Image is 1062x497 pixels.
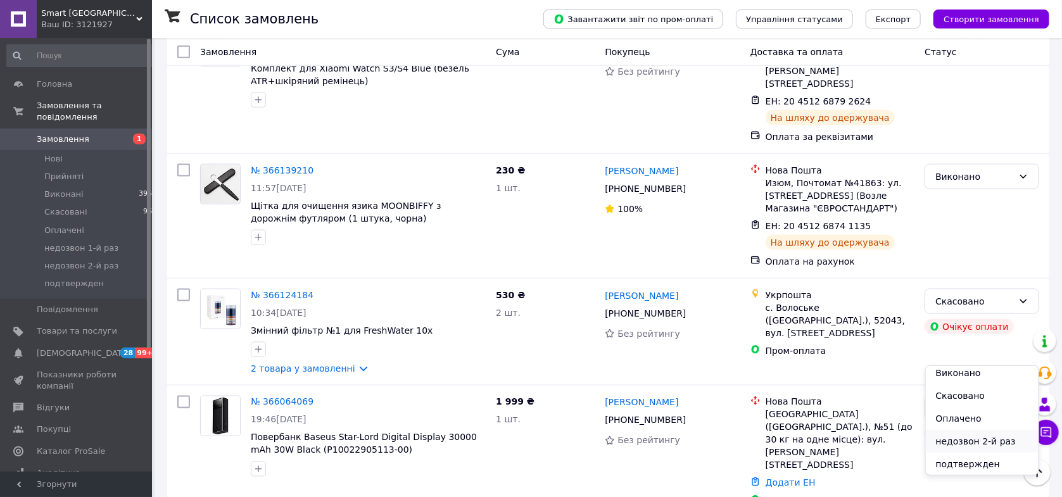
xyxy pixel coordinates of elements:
[251,201,441,223] a: Щітка для очищення язика MOONBIFFY з дорожнім футляром (1 штука, чорна)
[736,9,853,28] button: Управління статусами
[251,183,307,193] span: 11:57[DATE]
[496,290,525,300] span: 530 ₴
[766,344,914,357] div: Пром-оплата
[37,402,70,413] span: Відгуки
[766,289,914,301] div: Укрпошта
[41,8,136,19] span: Smart City Mall
[201,289,240,329] img: Фото товару
[251,308,307,318] span: 10:34[DATE]
[44,225,84,236] span: Оплачені
[935,170,1013,184] div: Виконано
[6,44,158,67] input: Пошук
[251,432,477,455] a: Повербанк Baseus Star-Lord Digital Display 30000 mAh 30W Black (P10022905113-00)
[496,397,534,407] span: 1 999 ₴
[190,11,319,27] h1: Список замовлень
[133,134,146,144] span: 1
[44,242,118,254] span: недозвон 1-й раз
[935,294,1013,308] div: Скасовано
[37,467,80,479] span: Аналітика
[44,171,84,182] span: Прийняті
[766,255,914,268] div: Оплата на рахунок
[496,165,525,175] span: 230 ₴
[746,15,843,24] span: Управління статусами
[496,415,521,425] span: 1 шт.
[944,15,1039,24] span: Створити замовлення
[543,9,723,28] button: Завантажити звіт по пром-оплаті
[44,260,118,272] span: недозвон 2-й раз
[201,165,240,204] img: Фото товару
[139,189,156,200] span: 3959
[37,424,71,435] span: Покупці
[200,47,256,57] span: Замовлення
[933,9,1049,28] button: Створити замовлення
[766,96,871,106] span: ЕН: 20 4512 6879 2624
[37,348,130,359] span: [DEMOGRAPHIC_DATA]
[37,304,98,315] span: Повідомлення
[605,396,678,409] a: [PERSON_NAME]
[605,47,650,57] span: Покупець
[37,369,117,392] span: Показники роботи компанії
[251,165,313,175] a: № 366139210
[766,110,895,125] div: На шляху до одержувача
[1034,420,1059,445] button: Чат з покупцем
[766,235,895,250] div: На шляху до одержувача
[766,177,914,215] div: Изюм, Почтомат №41863: ул. [STREET_ADDRESS] (Возле Магазина "ЄВРОСТАНДАРТ")
[41,19,152,30] div: Ваш ID: 3121927
[926,384,1039,407] li: Скасовано
[201,396,240,436] img: Фото товару
[200,289,241,329] a: Фото товару
[617,66,680,77] span: Без рейтингу
[251,397,313,407] a: № 366064069
[37,100,152,123] span: Замовлення та повідомлення
[766,408,914,472] div: [GEOGRAPHIC_DATA] ([GEOGRAPHIC_DATA].), №51 (до 30 кг на одне місце): вул. [PERSON_NAME][STREET_A...
[251,363,355,374] a: 2 товара у замовленні
[44,153,63,165] span: Нові
[876,15,911,24] span: Експорт
[602,305,688,322] div: [PHONE_NUMBER]
[766,396,914,408] div: Нова Пошта
[553,13,713,25] span: Завантажити звіт по пром-оплаті
[926,430,1039,453] li: недозвон 2-й раз
[926,362,1039,384] li: Виконано
[496,308,521,318] span: 2 шт.
[602,412,688,429] div: [PHONE_NUMBER]
[766,478,816,488] a: Додати ЕН
[37,134,89,145] span: Замовлення
[926,407,1039,430] li: Оплачено
[866,9,921,28] button: Експорт
[44,189,84,200] span: Виконані
[766,221,871,231] span: ЕН: 20 4512 6874 1135
[37,79,72,90] span: Головна
[37,325,117,337] span: Товари та послуги
[925,47,957,57] span: Статус
[135,348,156,358] span: 99+
[496,47,519,57] span: Cума
[766,164,914,177] div: Нова Пошта
[251,415,307,425] span: 19:46[DATE]
[926,453,1039,475] li: подтвержден
[200,396,241,436] a: Фото товару
[921,13,1049,23] a: Створити замовлення
[925,319,1014,334] div: Очікує оплати
[44,278,104,289] span: подтвержден
[602,180,688,198] div: [PHONE_NUMBER]
[120,348,135,358] span: 28
[251,290,313,300] a: № 366124184
[605,289,678,302] a: [PERSON_NAME]
[44,206,87,218] span: Скасовані
[200,164,241,204] a: Фото товару
[766,130,914,143] div: Оплата за реквізитами
[617,436,680,446] span: Без рейтингу
[251,325,433,336] a: Змінний фільтр №1 для FreshWater 10x
[496,183,521,193] span: 1 шт.
[617,204,643,214] span: 100%
[750,47,844,57] span: Доставка та оплата
[37,446,105,457] span: Каталог ProSale
[143,206,156,218] span: 966
[605,165,678,177] a: [PERSON_NAME]
[617,329,680,339] span: Без рейтингу
[766,301,914,339] div: с. Волоське ([GEOGRAPHIC_DATA].), 52043, вул. [STREET_ADDRESS]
